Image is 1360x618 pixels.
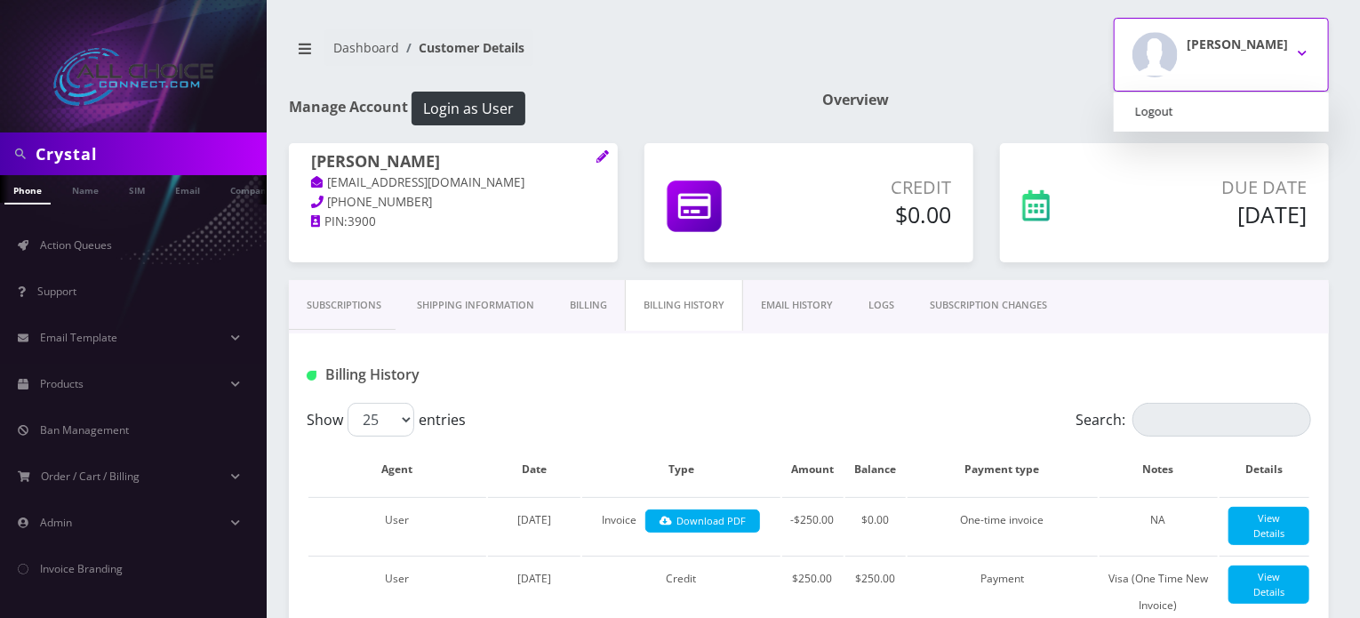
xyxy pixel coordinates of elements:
[625,280,743,331] a: Billing History
[845,444,906,495] th: Balance
[1126,174,1307,201] p: Due Date
[307,366,624,383] h1: Billing History
[40,330,117,345] span: Email Template
[40,561,123,576] span: Invoice Branding
[53,48,213,106] img: All Choice Connect
[408,97,525,116] a: Login as User
[120,175,154,203] a: SIM
[311,152,596,173] h1: [PERSON_NAME]
[40,376,84,391] span: Products
[307,403,466,437] label: Show entries
[289,29,796,80] nav: breadcrumb
[908,444,1098,495] th: Payment type
[582,497,780,554] td: Invoice
[552,280,625,331] a: Billing
[517,571,552,586] span: [DATE]
[399,280,552,331] a: Shipping Information
[166,175,209,203] a: Email
[289,280,399,331] a: Subscriptions
[311,174,525,192] a: [EMAIL_ADDRESS][DOMAIN_NAME]
[333,39,399,56] a: Dashboard
[488,444,580,495] th: Date
[40,422,129,437] span: Ban Management
[308,444,486,495] th: Agent
[36,137,262,171] input: Search in Company
[908,497,1098,554] td: One-time invoice
[1228,566,1309,604] a: View Details
[1132,403,1311,437] input: Search:
[1076,403,1311,437] label: Search:
[328,194,433,210] span: [PHONE_NUMBER]
[645,510,760,534] a: Download PDF
[221,175,281,203] a: Company
[399,38,524,57] li: Customer Details
[311,213,348,231] a: PIN:
[63,175,108,203] a: Name
[4,175,51,205] a: Phone
[912,280,1065,331] a: SUBSCRIPTION CHANGES
[1187,37,1288,52] h2: [PERSON_NAME]
[1126,201,1307,228] h5: [DATE]
[412,92,525,125] button: Login as User
[348,213,376,229] span: 3900
[1114,100,1329,124] a: Logout
[348,403,414,437] select: Showentries
[308,497,486,554] td: User
[1114,18,1329,92] button: [PERSON_NAME]
[782,497,844,554] td: -$250.00
[782,444,844,495] th: Amount
[40,237,112,253] span: Action Queues
[845,497,906,554] td: $0.00
[851,280,912,331] a: LOGS
[1220,444,1309,495] th: Details
[289,92,796,125] h1: Manage Account
[796,201,951,228] h5: $0.00
[517,512,552,527] span: [DATE]
[1228,507,1309,545] a: View Details
[37,284,76,299] span: Support
[40,515,72,530] span: Admin
[42,469,140,484] span: Order / Cart / Billing
[796,174,951,201] p: Credit
[1100,444,1218,495] th: Notes
[743,280,851,331] a: EMAIL HISTORY
[822,92,1329,108] h1: Overview
[1100,497,1218,554] td: NA
[582,444,780,495] th: Type
[1114,92,1329,132] div: [PERSON_NAME]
